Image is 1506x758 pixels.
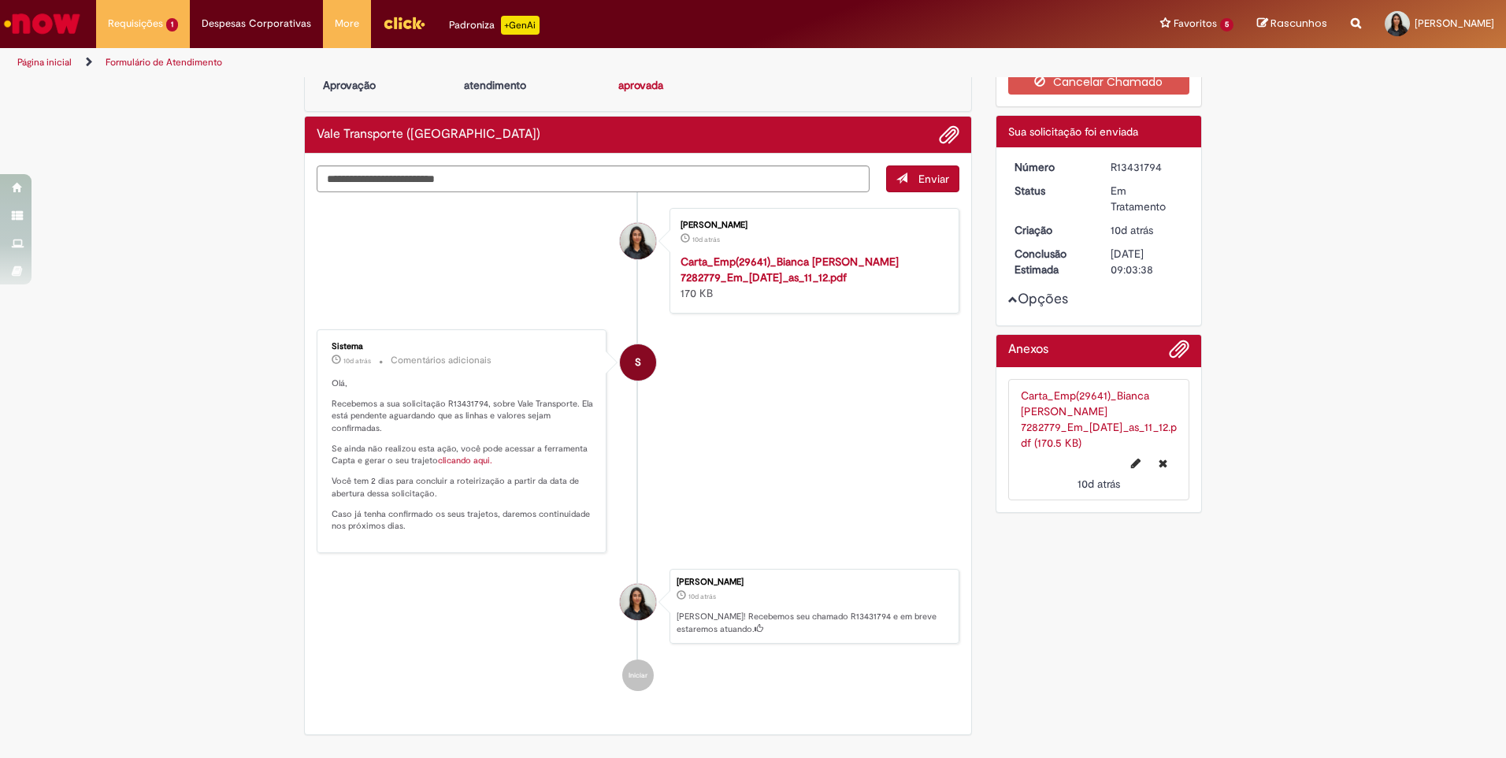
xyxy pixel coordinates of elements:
[692,235,720,244] span: 10d atrás
[1111,159,1184,175] div: R13431794
[681,255,899,284] a: Carta_Emp(29641)_Bianca [PERSON_NAME] 7282779_Em_[DATE]_as_11_12.pdf
[1257,17,1327,32] a: Rascunhos
[317,128,540,142] h2: Vale Transporte (VT) Histórico de tíquete
[688,592,716,601] span: 10d atrás
[688,592,716,601] time: 20/08/2025 11:03:34
[677,578,951,587] div: [PERSON_NAME]
[1149,451,1177,476] button: Excluir Carta_Emp(29641)_Bianca Maria Nobre Rodrigues_Resultado 7282779_Em_20-08-2025_as_11_12.pdf
[681,221,943,230] div: [PERSON_NAME]
[939,124,959,145] button: Adicionar anexos
[17,56,72,69] a: Página inicial
[1270,16,1327,31] span: Rascunhos
[332,443,594,467] p: Se ainda não realizou esta ação, você pode acessar a ferramenta Capta e gerar o seu trajeto
[1220,18,1233,32] span: 5
[681,254,943,301] div: 170 KB
[317,192,959,708] ul: Histórico de tíquete
[438,455,492,466] a: clicando aqui.
[886,165,959,192] button: Enviar
[108,16,163,32] span: Requisições
[2,8,83,39] img: ServiceNow
[1078,477,1120,491] span: 10d atrás
[202,16,311,32] span: Despesas Corporativas
[1169,339,1189,367] button: Adicionar anexos
[335,16,359,32] span: More
[1415,17,1494,30] span: [PERSON_NAME]
[620,584,656,620] div: Bianca Maria Nobre Rodrigues
[332,508,594,533] p: Caso já tenha confirmado os seus trajetos, daremos continuidade nos próximos dias.
[332,377,594,390] p: Olá,
[614,62,668,92] a: Solicitação aprovada
[1111,223,1153,237] span: 10d atrás
[457,61,533,93] p: Aguardando atendimento
[449,16,540,35] div: Padroniza
[332,475,594,500] p: Você tem 2 dias para concluir a roteirização a partir da data de abertura dessa solicitação.
[1003,246,1100,277] dt: Conclusão Estimada
[332,398,594,435] p: Recebemos a sua solicitação R13431794, sobre Vale Transporte. Ela está pendente aguardando que as...
[1111,183,1184,214] div: Em Tratamento
[332,342,594,351] div: Sistema
[677,611,951,635] p: [PERSON_NAME]! Recebemos seu chamado R13431794 e em breve estaremos atuando.
[317,165,870,192] textarea: Digite sua mensagem aqui...
[918,172,949,186] span: Enviar
[1111,246,1184,277] div: [DATE] 09:03:38
[311,61,388,93] p: Aguardando Aprovação
[1111,222,1184,238] div: 20/08/2025 11:03:34
[1003,159,1100,175] dt: Número
[317,569,959,645] li: Bianca Maria Nobre Rodrigues
[620,223,656,259] div: Bianca Maria Nobre Rodrigues
[635,344,641,381] span: S
[343,356,371,366] span: 10d atrás
[620,344,656,381] div: System
[1111,223,1153,237] time: 20/08/2025 11:03:34
[1008,124,1138,139] span: Sua solicitação foi enviada
[1003,183,1100,199] dt: Status
[1008,343,1048,357] h2: Anexos
[391,354,491,367] small: Comentários adicionais
[12,48,992,77] ul: Trilhas de página
[1122,451,1150,476] button: Editar nome de arquivo Carta_Emp(29641)_Bianca Maria Nobre Rodrigues_Resultado 7282779_Em_20-08-2...
[501,16,540,35] p: +GenAi
[343,356,371,366] time: 20/08/2025 11:03:37
[1003,222,1100,238] dt: Criação
[1078,477,1120,491] time: 20/08/2025 11:15:53
[1021,388,1177,450] a: Carta_Emp(29641)_Bianca [PERSON_NAME] 7282779_Em_[DATE]_as_11_12.pdf (170.5 KB)
[1008,69,1190,95] button: Cancelar Chamado
[1174,16,1217,32] span: Favoritos
[106,56,222,69] a: Formulário de Atendimento
[166,18,178,32] span: 1
[383,11,425,35] img: click_logo_yellow_360x200.png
